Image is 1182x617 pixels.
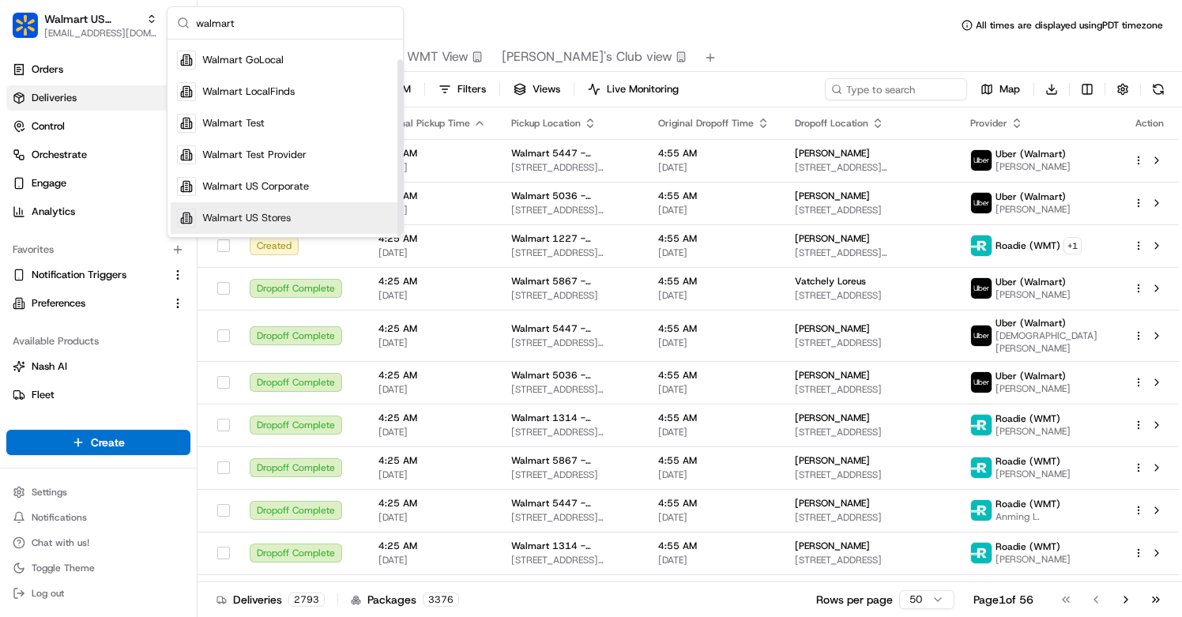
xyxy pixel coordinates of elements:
span: 4:25 AM [378,454,486,467]
span: 4:25 AM [378,369,486,382]
span: Create [91,435,125,450]
span: Preferences [32,296,85,310]
img: roadie-logo-v2.jpg [971,457,992,478]
span: 4:55 AM [658,454,770,467]
button: +1 [1063,237,1082,254]
div: 💻 [134,231,146,243]
span: [DATE] [658,511,770,524]
span: Orders [32,62,63,77]
button: Chat with us! [6,532,190,554]
span: [DATE] [378,383,486,396]
span: [STREET_ADDRESS][PERSON_NAME] [511,204,633,216]
span: Fleet [32,388,55,402]
img: uber-new-logo.jpeg [971,372,992,393]
button: Nash AI [6,354,190,379]
span: Uber (Walmart) [996,276,1066,288]
span: WMT View [407,47,469,66]
span: [DATE] [658,468,770,481]
span: [STREET_ADDRESS][PERSON_NAME] [795,246,945,259]
span: Nash AI [32,359,67,374]
span: [PERSON_NAME] [795,540,870,552]
span: [STREET_ADDRESS] [795,468,945,481]
img: Walmart US Corporate [13,13,38,38]
button: Walmart US Corporate [44,11,140,27]
span: API Documentation [149,229,254,245]
span: [DATE] [378,161,486,174]
span: Knowledge Base [32,229,121,245]
span: 4:55 AM [658,147,770,160]
button: Notification Triggers [6,262,190,288]
span: [DATE] [378,204,486,216]
img: roadie-logo-v2.jpg [971,415,992,435]
img: roadie-logo-v2.jpg [971,500,992,521]
span: Notifications [32,511,87,524]
a: Orders [6,57,190,82]
span: Uber (Walmart) [996,190,1066,203]
span: [PERSON_NAME] [996,468,1071,480]
span: Orchestrate [32,148,87,162]
span: [STREET_ADDRESS] [795,204,945,216]
span: 4:25 AM [378,497,486,510]
span: [PERSON_NAME] [795,497,870,510]
span: [PERSON_NAME] [795,412,870,424]
span: Toggle Theme [32,562,95,574]
span: Walmart US Stores [202,211,291,225]
button: Promise [6,411,190,436]
button: Preferences [6,291,190,316]
span: 4:25 AM [378,275,486,288]
div: 📗 [16,231,28,243]
img: uber-new-logo.jpeg [971,193,992,213]
span: Walmart Test Provider [202,148,307,162]
span: Walmart 5447 - [GEOGRAPHIC_DATA], [GEOGRAPHIC_DATA] [511,497,633,510]
span: [DATE] [658,289,770,302]
span: [DATE] [658,204,770,216]
span: Filters [457,82,486,96]
span: [DATE] [378,337,486,349]
a: Analytics [6,199,190,224]
div: Page 1 of 56 [973,592,1033,608]
span: [STREET_ADDRESS] [511,289,633,302]
span: [PERSON_NAME]'s Club view [502,47,672,66]
span: Analytics [32,205,75,219]
span: [STREET_ADDRESS][PERSON_NAME] [511,337,633,349]
span: Provider [970,117,1007,130]
span: Uber (Walmart) [996,317,1066,329]
div: Action [1133,117,1166,130]
span: [PERSON_NAME] [795,232,870,245]
img: Nash [16,16,47,47]
div: Suggestions [168,40,403,237]
span: [STREET_ADDRESS] [795,337,945,349]
p: Welcome 👋 [16,63,288,88]
div: Available Products [6,329,190,354]
span: [DEMOGRAPHIC_DATA][PERSON_NAME] [996,329,1108,355]
span: [DATE] [658,554,770,566]
span: Walmart 5036 - [GEOGRAPHIC_DATA], [GEOGRAPHIC_DATA] [511,190,633,202]
img: uber-new-logo.jpeg [971,150,992,171]
span: 4:55 AM [658,322,770,335]
button: Notifications [6,506,190,529]
button: Create [6,430,190,455]
button: [EMAIL_ADDRESS][DOMAIN_NAME] [44,27,157,40]
button: Live Monitoring [581,78,686,100]
div: Packages [351,592,459,608]
span: [PERSON_NAME] [996,425,1071,438]
span: [DATE] [378,468,486,481]
span: Pickup Location [511,117,581,130]
a: Fleet [13,388,184,402]
div: Deliveries [216,592,325,608]
div: Start new chat [54,151,259,167]
a: Deliveries [6,85,190,111]
span: Deliveries [32,91,77,105]
span: Settings [32,486,67,498]
button: Filters [431,78,493,100]
span: Roadie (WMT) [996,412,1060,425]
span: Control [32,119,65,134]
span: [DATE] [658,337,770,349]
a: Notification Triggers [13,268,165,282]
span: 4:55 AM [658,540,770,552]
img: uber-new-logo.jpeg [971,325,992,346]
button: Orchestrate [6,142,190,167]
span: Map [999,82,1020,96]
span: Engage [32,176,66,190]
